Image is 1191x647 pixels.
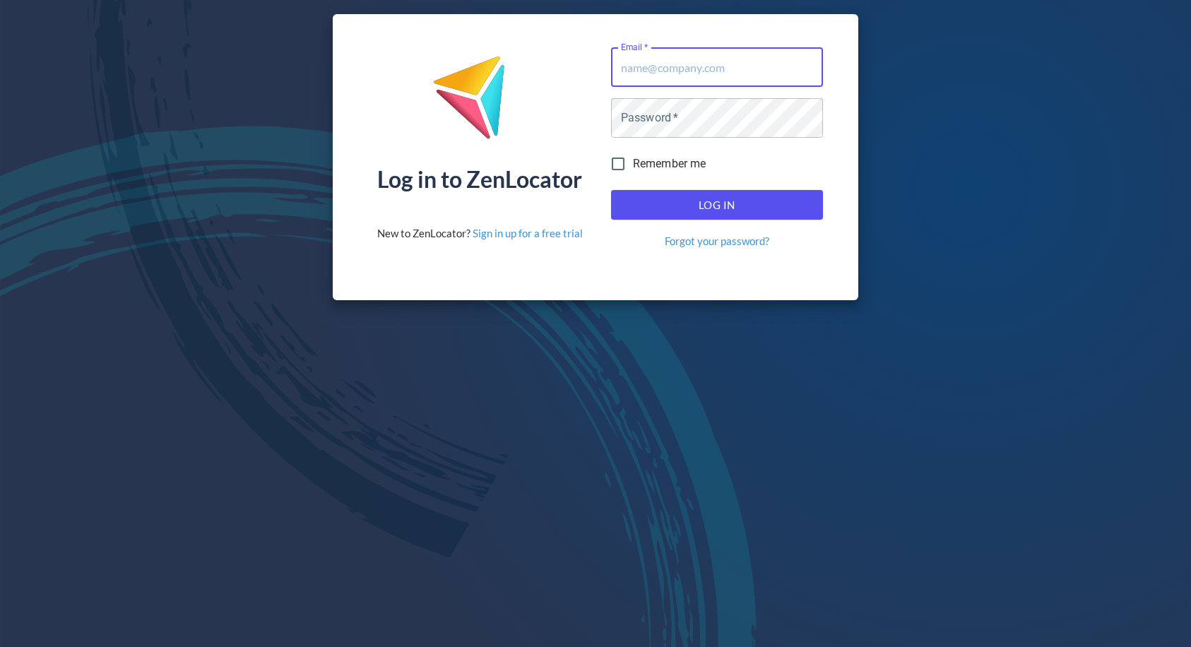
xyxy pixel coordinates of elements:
[665,234,769,249] a: Forgot your password?
[627,196,807,214] span: Log In
[611,47,823,87] input: name@company.com
[432,55,527,150] img: ZenLocator
[377,168,582,191] div: Log in to ZenLocator
[473,227,583,239] a: Sign in up for a free trial
[611,190,823,220] button: Log In
[377,226,583,241] div: New to ZenLocator?
[633,155,706,172] span: Remember me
